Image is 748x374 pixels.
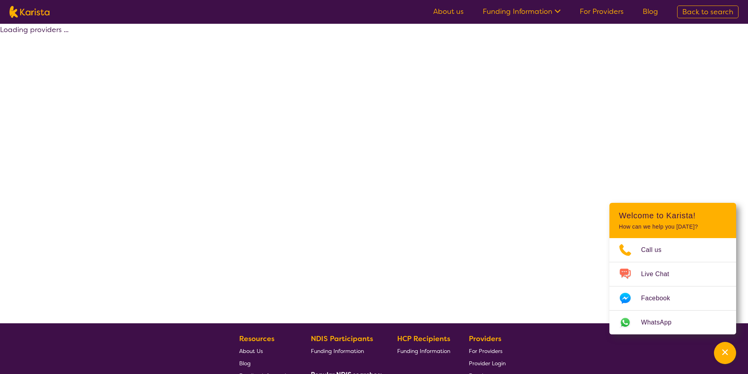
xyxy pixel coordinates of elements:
p: How can we help you [DATE]? [619,223,727,230]
a: Provider Login [469,357,506,369]
span: Funding Information [397,347,450,355]
span: Live Chat [641,268,679,280]
img: Karista logo [10,6,49,18]
a: Funding Information [483,7,561,16]
a: For Providers [580,7,624,16]
b: Resources [239,334,274,343]
h2: Welcome to Karista! [619,211,727,220]
a: About us [433,7,464,16]
ul: Choose channel [609,238,736,334]
span: Back to search [682,7,733,17]
div: Channel Menu [609,203,736,334]
a: For Providers [469,345,506,357]
a: Blog [239,357,292,369]
span: Provider Login [469,360,506,367]
span: Facebook [641,292,679,304]
b: Providers [469,334,501,343]
a: Web link opens in a new tab. [609,311,736,334]
a: Blog [643,7,658,16]
a: About Us [239,345,292,357]
span: Funding Information [311,347,364,355]
span: WhatsApp [641,317,681,328]
span: Call us [641,244,671,256]
span: Blog [239,360,251,367]
a: Funding Information [397,345,450,357]
button: Channel Menu [714,342,736,364]
a: Funding Information [311,345,379,357]
b: HCP Recipients [397,334,450,343]
span: About Us [239,347,263,355]
span: For Providers [469,347,502,355]
a: Back to search [677,6,738,18]
b: NDIS Participants [311,334,373,343]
